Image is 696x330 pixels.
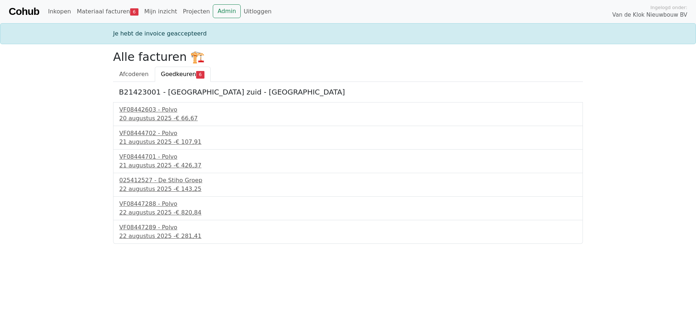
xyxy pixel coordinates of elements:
span: € 143,25 [175,185,201,192]
a: Materiaal facturen6 [74,4,141,19]
div: VF08442603 - Polvo [119,105,577,114]
span: Ingelogd onder: [650,4,687,11]
a: 025412527 - De Stiho Groep22 augustus 2025 -€ 143,25 [119,176,577,193]
a: Cohub [9,3,39,20]
h2: Alle facturen 🏗️ [113,50,583,64]
div: 22 augustus 2025 - [119,208,577,217]
a: VF08447288 - Polvo22 augustus 2025 -€ 820,84 [119,200,577,217]
span: Afcoderen [119,71,149,78]
a: Admin [213,4,241,18]
a: Afcoderen [113,67,155,82]
div: 025412527 - De Stiho Groep [119,176,577,185]
span: 6 [130,8,138,16]
h5: B21423001 - [GEOGRAPHIC_DATA] zuid - [GEOGRAPHIC_DATA] [119,88,577,96]
a: Uitloggen [241,4,274,19]
div: VF08447288 - Polvo [119,200,577,208]
span: 6 [196,71,204,78]
div: 22 augustus 2025 - [119,185,577,193]
span: € 426,37 [175,162,201,169]
div: 21 augustus 2025 - [119,161,577,170]
span: Van de Klok Nieuwbouw BV [612,11,687,19]
a: VF08444702 - Polvo21 augustus 2025 -€ 107,91 [119,129,577,146]
div: 20 augustus 2025 - [119,114,577,123]
div: 22 augustus 2025 - [119,232,577,241]
a: Mijn inzicht [141,4,180,19]
span: Goedkeuren [161,71,196,78]
a: VF08444701 - Polvo21 augustus 2025 -€ 426,37 [119,153,577,170]
a: VF08447289 - Polvo22 augustus 2025 -€ 281,41 [119,223,577,241]
div: 21 augustus 2025 - [119,138,577,146]
a: Projecten [180,4,213,19]
div: Je hebt de invoice geaccepteerd [109,29,587,38]
span: € 107,91 [175,138,201,145]
a: Inkopen [45,4,74,19]
div: VF08447289 - Polvo [119,223,577,232]
a: Goedkeuren6 [155,67,211,82]
a: VF08442603 - Polvo20 augustus 2025 -€ 66,67 [119,105,577,123]
div: VF08444701 - Polvo [119,153,577,161]
span: € 66,67 [175,115,198,122]
div: VF08444702 - Polvo [119,129,577,138]
span: € 820,84 [175,209,201,216]
span: € 281,41 [175,233,201,239]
